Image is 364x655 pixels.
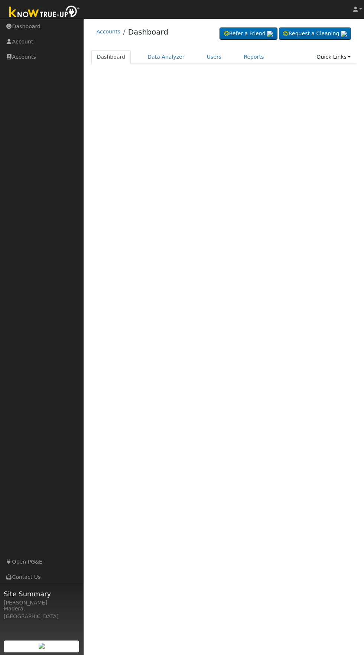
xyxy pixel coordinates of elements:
[4,605,79,620] div: Madera, [GEOGRAPHIC_DATA]
[142,50,190,64] a: Data Analyzer
[4,589,79,599] span: Site Summary
[97,29,120,35] a: Accounts
[201,50,227,64] a: Users
[311,50,356,64] a: Quick Links
[91,50,131,64] a: Dashboard
[6,4,84,21] img: Know True-Up
[39,643,45,649] img: retrieve
[220,27,277,40] a: Refer a Friend
[128,27,169,36] a: Dashboard
[267,31,273,37] img: retrieve
[238,50,269,64] a: Reports
[341,31,347,37] img: retrieve
[4,599,79,607] div: [PERSON_NAME]
[279,27,351,40] a: Request a Cleaning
